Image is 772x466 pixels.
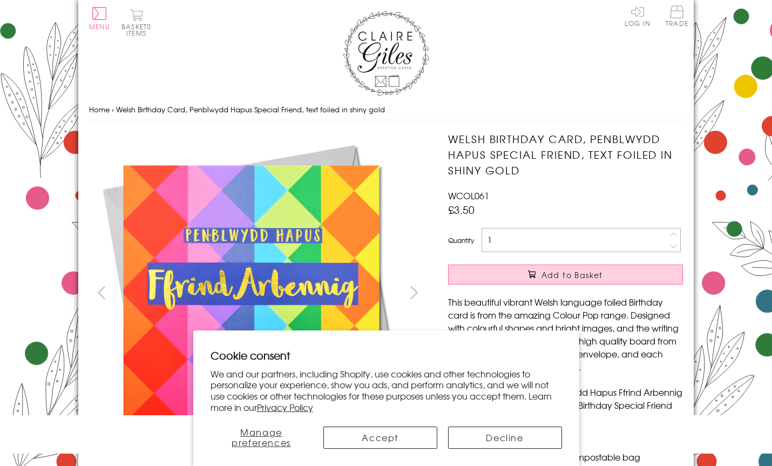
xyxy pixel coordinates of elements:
span: Trade [666,5,688,26]
button: Decline [448,427,562,449]
span: Menu [89,22,110,31]
button: Menu [89,7,110,30]
span: Add to Basket [541,269,603,280]
a: Log In [625,5,651,26]
span: £3.50 [448,202,475,217]
button: next [402,280,426,305]
a: Trade [666,5,688,29]
a: Privacy Policy [257,401,313,414]
span: › [112,104,114,114]
span: 0 items [126,22,151,38]
h1: Welsh Birthday Card, Penblwydd Hapus Special Friend, text foiled in shiny gold [448,131,683,178]
img: Welsh Birthday Card, Penblwydd Hapus Special Friend, text foiled in shiny gold [89,131,413,455]
span: WCOL061 [448,189,489,202]
button: Manage preferences [211,427,313,449]
label: Quantity [448,235,474,245]
h2: Cookie consent [211,348,562,363]
button: Add to Basket [448,265,683,285]
a: Home [89,104,110,114]
button: Accept [323,427,437,449]
span: Welsh Birthday Card, Penblwydd Hapus Special Friend, text foiled in shiny gold [116,104,385,114]
p: This beautiful vibrant Welsh language foiled Birthday card is from the amazing Colour Pop range. ... [448,295,683,373]
nav: breadcrumbs [89,99,683,121]
button: prev [89,280,113,305]
img: Welsh Birthday Card, Penblwydd Hapus Special Friend, text foiled in shiny gold [426,131,750,455]
img: Claire Giles Greetings Cards [343,11,429,96]
button: Basket0 items [121,9,151,36]
p: We and our partners, including Shopify, use cookies and other technologies to personalize your ex... [211,368,562,413]
span: Manage preferences [232,426,291,449]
